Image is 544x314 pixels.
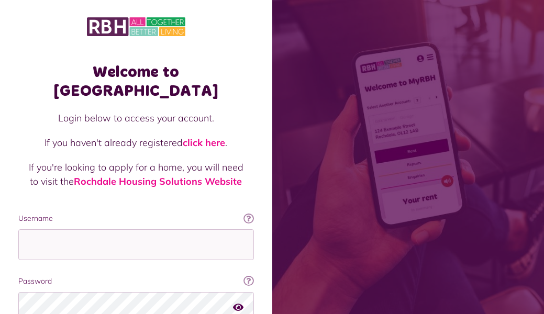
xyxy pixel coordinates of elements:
[29,136,243,150] p: If you haven't already registered .
[183,137,225,149] a: click here
[29,111,243,125] p: Login below to access your account.
[18,63,254,100] h1: Welcome to [GEOGRAPHIC_DATA]
[74,175,242,187] a: Rochdale Housing Solutions Website
[18,213,254,224] label: Username
[18,276,254,287] label: Password
[87,16,185,38] img: MyRBH
[29,160,243,188] p: If you're looking to apply for a home, you will need to visit the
